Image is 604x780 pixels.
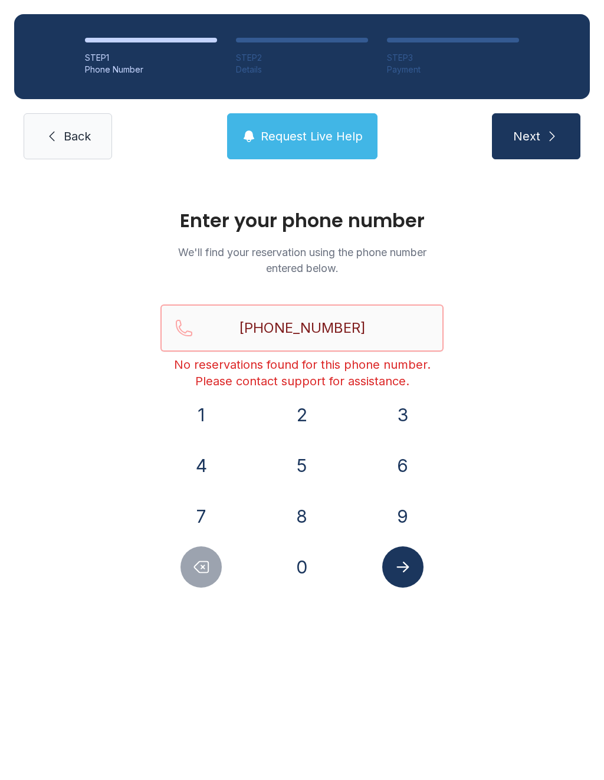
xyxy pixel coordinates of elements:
[382,546,424,588] button: Submit lookup form
[261,128,363,145] span: Request Live Help
[85,64,217,76] div: Phone Number
[160,211,444,230] h1: Enter your phone number
[180,394,222,435] button: 1
[281,445,323,486] button: 5
[180,546,222,588] button: Delete number
[382,496,424,537] button: 9
[382,394,424,435] button: 3
[387,52,519,64] div: STEP 3
[180,445,222,486] button: 4
[160,304,444,352] input: Reservation phone number
[382,445,424,486] button: 6
[160,244,444,276] p: We'll find your reservation using the phone number entered below.
[180,496,222,537] button: 7
[387,64,519,76] div: Payment
[160,356,444,389] div: No reservations found for this phone number. Please contact support for assistance.
[85,52,217,64] div: STEP 1
[513,128,540,145] span: Next
[281,394,323,435] button: 2
[236,52,368,64] div: STEP 2
[236,64,368,76] div: Details
[281,546,323,588] button: 0
[281,496,323,537] button: 8
[64,128,91,145] span: Back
